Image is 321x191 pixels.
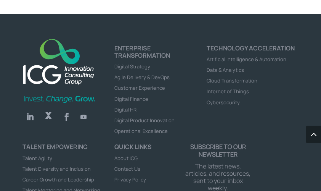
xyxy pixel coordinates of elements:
a: Follow on Facebook [59,109,74,125]
a: Artificial intelligence & Automation [207,56,286,63]
a: Follow on X [41,109,56,125]
h4: TECHNOLOGY ACCELERATION [207,45,299,55]
h4: Talent Empowering [22,143,114,154]
p: Subscribe to our newsletter [183,143,252,158]
a: Talent Agility [22,155,52,162]
h4: Quick links [114,143,183,154]
a: Cybersecurity [207,99,240,106]
a: Agile Delivery & DevOps [114,74,170,81]
h4: ENTERPRISE TRANSFORMATION [114,45,206,63]
a: Digital Product Innovation [114,117,175,124]
a: Cloud Transformation [207,77,257,84]
img: Invest-Change-Grow-Green [22,95,97,104]
a: Follow on LinkedIn [22,109,38,125]
a: Data & Analytics [207,66,244,73]
a: Career Growth and Leadership [22,176,94,183]
iframe: Chat Widget [283,154,321,191]
a: logo_footer [18,34,100,91]
a: Digital HR [114,106,136,113]
a: Customer Experience [114,84,165,91]
a: About ICG [114,155,138,162]
a: Contact Us [114,165,140,172]
a: Operational Excellence [114,128,168,134]
a: Digital Strategy [114,63,150,70]
a: Follow on Youtube [77,111,90,123]
a: Talent Diversity and Inclusion [22,165,91,172]
a: Digital Finance [114,95,148,102]
img: ICG-new logo (1) [18,34,100,89]
a: Internet of Things [207,88,249,95]
a: Privacy Policy [114,176,146,183]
